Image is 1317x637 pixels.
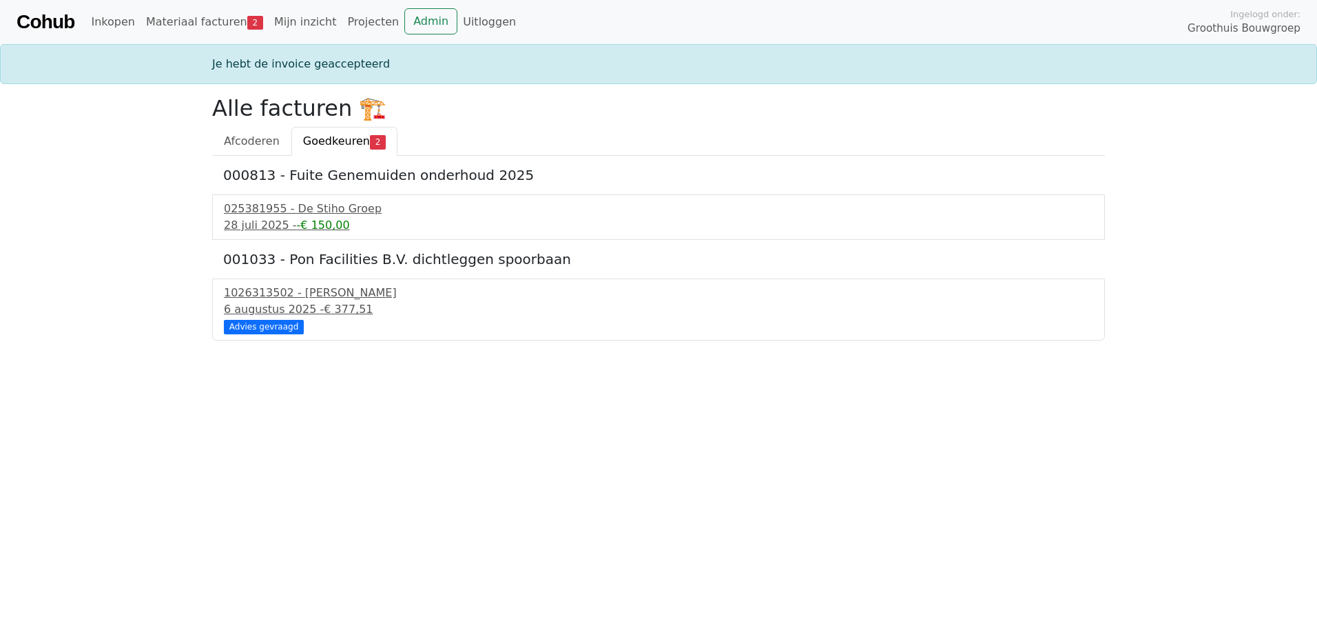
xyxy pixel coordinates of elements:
h2: Alle facturen 🏗️ [212,95,1105,121]
div: Advies gevraagd [224,320,304,334]
span: Groothuis Bouwgroep [1188,21,1300,37]
div: 6 augustus 2025 - [224,301,1093,318]
a: Inkopen [85,8,140,36]
span: -€ 150,00 [297,219,350,232]
a: Afcoderen [212,127,291,156]
a: Mijn inzicht [269,8,342,36]
a: Cohub [17,6,74,39]
div: Je hebt de invoice geaccepteerd [204,56,1113,72]
a: Goedkeuren2 [291,127,397,156]
span: 2 [370,135,386,149]
a: Projecten [342,8,404,36]
div: 1026313502 - [PERSON_NAME] [224,285,1093,301]
h5: 001033 - Pon Facilities B.V. dichtleggen spoorbaan [223,251,1094,267]
span: Goedkeuren [303,134,370,148]
span: Ingelogd onder: [1230,8,1300,21]
a: Uitloggen [457,8,521,36]
h5: 000813 - Fuite Genemuiden onderhoud 2025 [223,167,1094,183]
a: Admin [404,8,457,34]
a: Materiaal facturen2 [141,8,269,36]
a: 1026313502 - [PERSON_NAME]6 augustus 2025 -€ 377,51 Advies gevraagd [224,285,1093,332]
a: 025381955 - De Stiho Groep28 juli 2025 --€ 150,00 [224,201,1093,234]
span: Afcoderen [224,134,280,148]
span: € 377,51 [324,303,373,316]
span: 2 [247,16,263,30]
div: 28 juli 2025 - [224,217,1093,234]
div: 025381955 - De Stiho Groep [224,201,1093,217]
